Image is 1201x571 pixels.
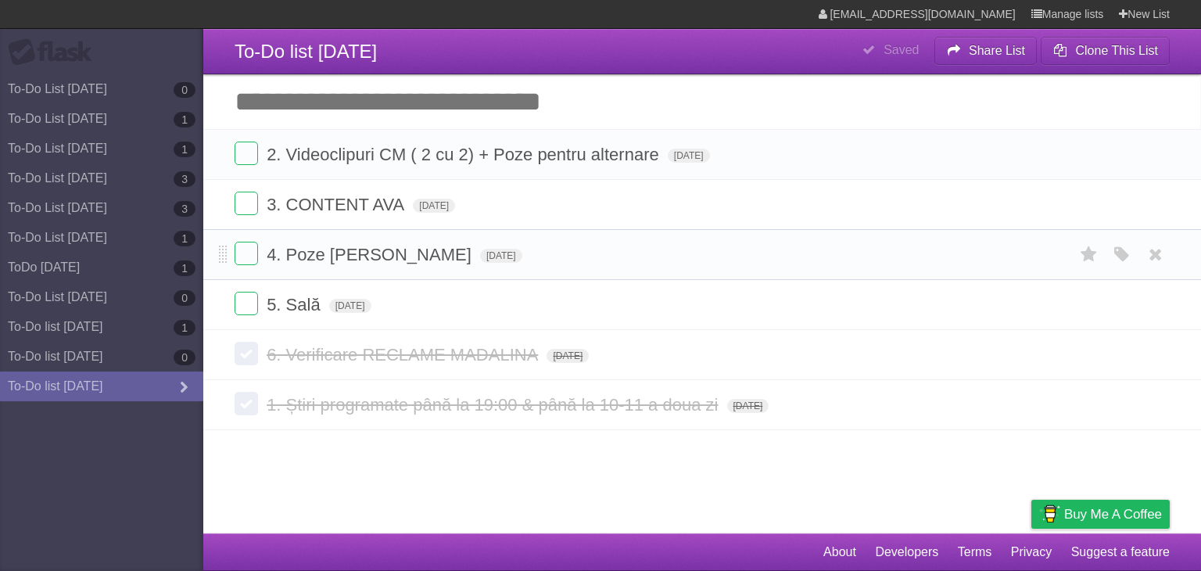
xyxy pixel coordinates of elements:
[884,43,919,56] b: Saved
[174,290,195,306] b: 0
[1031,500,1170,529] a: Buy me a coffee
[958,537,992,567] a: Terms
[235,392,258,415] label: Done
[1011,537,1052,567] a: Privacy
[174,260,195,276] b: 1
[235,242,258,265] label: Done
[174,82,195,98] b: 0
[547,349,589,363] span: [DATE]
[1075,44,1158,57] b: Clone This List
[235,41,377,62] span: To-Do list [DATE]
[329,299,371,313] span: [DATE]
[174,142,195,157] b: 1
[875,537,938,567] a: Developers
[8,38,102,66] div: Flask
[1064,501,1162,528] span: Buy me a coffee
[1039,501,1060,527] img: Buy me a coffee
[1071,537,1170,567] a: Suggest a feature
[823,537,856,567] a: About
[267,195,408,214] span: 3. CONTENT AVA
[267,145,663,164] span: 2. Videoclipuri CM ( 2 cu 2) + Poze pentru alternare
[174,231,195,246] b: 1
[174,112,195,127] b: 1
[174,201,195,217] b: 3
[1041,37,1170,65] button: Clone This List
[267,395,722,415] span: 1. Știri programate până la 19:00 & până la 10-11 a doua zi
[235,192,258,215] label: Done
[727,399,769,413] span: [DATE]
[174,171,195,187] b: 3
[235,142,258,165] label: Done
[668,149,710,163] span: [DATE]
[174,320,195,336] b: 1
[1074,242,1104,268] label: Star task
[235,292,258,315] label: Done
[174,350,195,365] b: 0
[934,37,1038,65] button: Share List
[235,342,258,365] label: Done
[413,199,455,213] span: [DATE]
[969,44,1025,57] b: Share List
[267,245,475,264] span: 4. Poze [PERSON_NAME]
[480,249,522,263] span: [DATE]
[267,295,324,314] span: 5. Sală
[267,345,542,365] span: 6. Verificare RECLAME MADALINA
